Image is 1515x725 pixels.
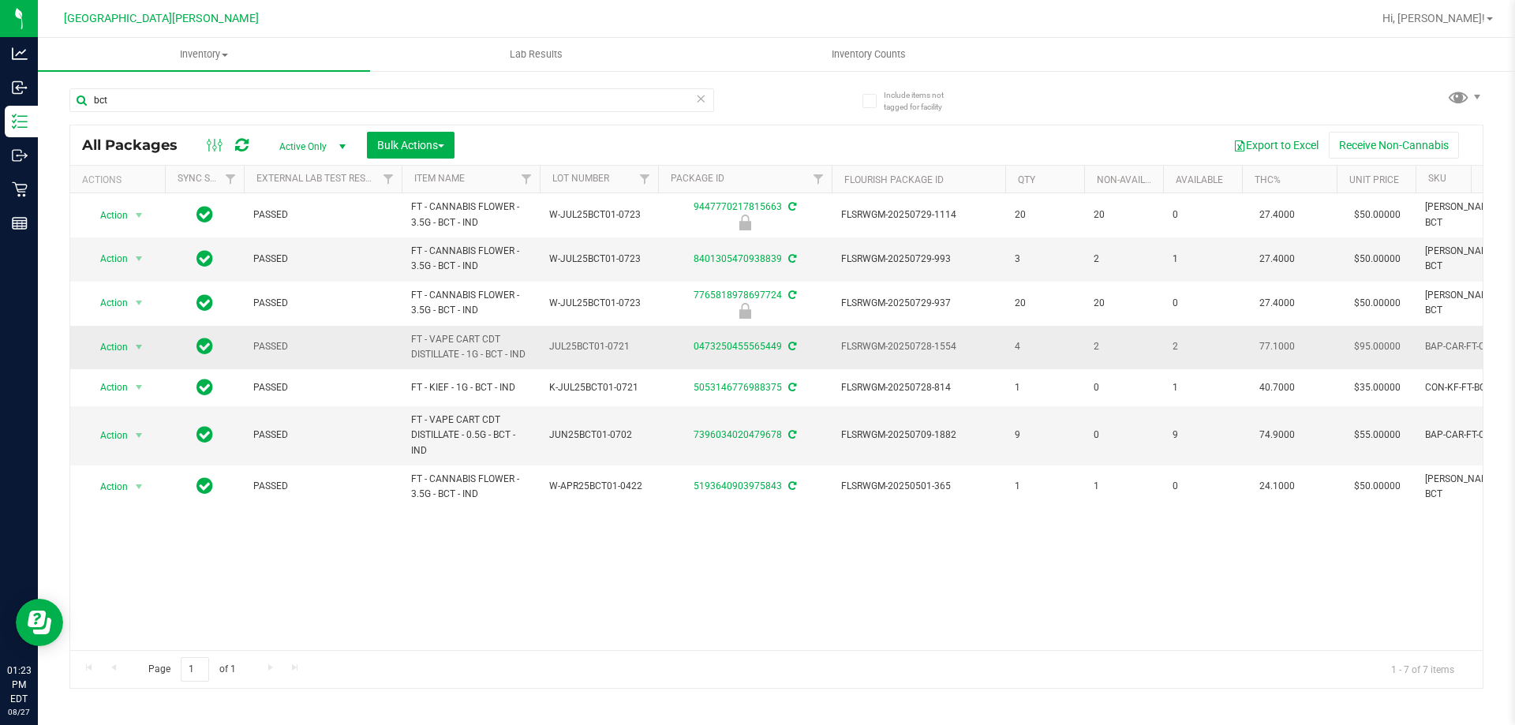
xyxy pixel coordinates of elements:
span: 2 [1173,339,1233,354]
span: 0 [1094,380,1154,395]
span: In Sync [196,475,213,497]
inline-svg: Retail [12,181,28,197]
span: JUN25BCT01-0702 [549,428,649,443]
button: Bulk Actions [367,132,454,159]
a: Non-Available [1097,174,1167,185]
span: FLSRWGM-20250709-1882 [841,428,996,443]
span: FT - VAPE CART CDT DISTILLATE - 1G - BCT - IND [411,332,530,362]
a: 8401305470938839 [694,253,782,264]
button: Export to Excel [1223,132,1329,159]
span: 9 [1173,428,1233,443]
span: $35.00000 [1346,376,1408,399]
span: [GEOGRAPHIC_DATA][PERSON_NAME] [64,12,259,25]
iframe: Resource center [16,599,63,646]
span: 0 [1173,207,1233,222]
span: 20 [1094,296,1154,311]
span: select [129,376,149,398]
span: FT - VAPE CART CDT DISTILLATE - 0.5G - BCT - IND [411,413,530,458]
span: 9 [1015,428,1075,443]
a: External Lab Test Result [256,173,380,184]
a: Filter [632,166,658,192]
p: 01:23 PM EDT [7,663,31,706]
span: Hi, [PERSON_NAME]! [1382,12,1485,24]
span: 27.4000 [1251,292,1303,315]
span: FT - KIEF - 1G - BCT - IND [411,380,530,395]
a: 0473250455565449 [694,341,782,352]
span: Action [86,292,129,314]
span: Action [86,204,129,226]
span: W-APR25BCT01-0422 [549,479,649,494]
a: Filter [218,166,244,192]
div: Actions [82,174,159,185]
span: $50.00000 [1346,475,1408,498]
span: 20 [1015,296,1075,311]
span: FLSRWGM-20250728-814 [841,380,996,395]
a: Inventory Counts [702,38,1034,71]
span: FLSRWGM-20250728-1554 [841,339,996,354]
span: PASSED [253,339,392,354]
a: 7396034020479678 [694,429,782,440]
span: Inventory Counts [810,47,927,62]
span: PASSED [253,207,392,222]
span: 1 [1094,479,1154,494]
a: 9447770217815663 [694,201,782,212]
span: $50.00000 [1346,204,1408,226]
span: FLSRWGM-20250501-365 [841,479,996,494]
span: Sync from Compliance System [786,201,796,212]
span: W-JUL25BCT01-0723 [549,252,649,267]
span: 0 [1173,296,1233,311]
span: K-JUL25BCT01-0721 [549,380,649,395]
span: 24.1000 [1251,475,1303,498]
span: 74.9000 [1251,424,1303,447]
a: Filter [376,166,402,192]
p: 08/27 [7,706,31,718]
span: 2 [1094,339,1154,354]
span: In Sync [196,248,213,270]
a: 5053146776988375 [694,382,782,393]
a: Available [1176,174,1223,185]
span: PASSED [253,252,392,267]
span: W-JUL25BCT01-0723 [549,207,649,222]
a: Package ID [671,173,724,184]
span: 40.7000 [1251,376,1303,399]
span: $50.00000 [1346,248,1408,271]
a: SKU [1428,173,1446,184]
span: select [129,248,149,270]
span: 20 [1015,207,1075,222]
span: Sync from Compliance System [786,253,796,264]
span: Sync from Compliance System [786,341,796,352]
span: 3 [1015,252,1075,267]
span: Page of 1 [135,657,249,682]
span: In Sync [196,204,213,226]
span: In Sync [196,335,213,357]
span: $55.00000 [1346,424,1408,447]
span: 1 [1173,252,1233,267]
span: $50.00000 [1346,292,1408,315]
span: W-JUL25BCT01-0723 [549,296,649,311]
span: Inventory [38,47,370,62]
span: FT - CANNABIS FLOWER - 3.5G - BCT - IND [411,244,530,274]
span: Action [86,248,129,270]
span: Bulk Actions [377,139,444,151]
a: Unit Price [1349,174,1399,185]
a: Qty [1018,174,1035,185]
span: PASSED [253,428,392,443]
span: $95.00000 [1346,335,1408,358]
span: 27.4000 [1251,248,1303,271]
a: Flourish Package ID [844,174,944,185]
a: THC% [1255,174,1281,185]
span: 77.1000 [1251,335,1303,358]
span: Action [86,336,129,358]
span: PASSED [253,479,392,494]
span: PASSED [253,296,392,311]
span: Include items not tagged for facility [884,89,963,113]
span: FLSRWGM-20250729-937 [841,296,996,311]
a: Item Name [414,173,465,184]
span: 1 - 7 of 7 items [1378,657,1467,681]
span: Sync from Compliance System [786,290,796,301]
span: FT - CANNABIS FLOWER - 3.5G - BCT - IND [411,288,530,318]
inline-svg: Inventory [12,114,28,129]
span: FT - CANNABIS FLOWER - 3.5G - BCT - IND [411,472,530,502]
span: 27.4000 [1251,204,1303,226]
span: Sync from Compliance System [786,429,796,440]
